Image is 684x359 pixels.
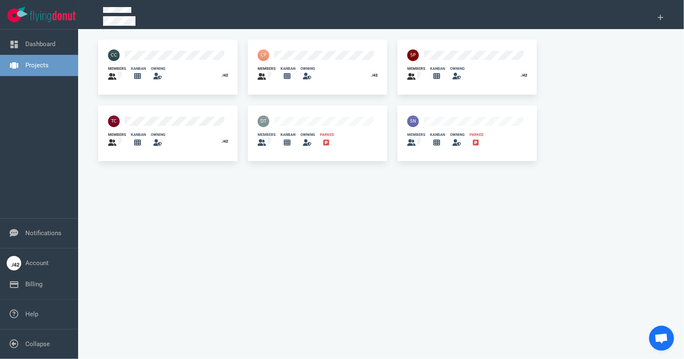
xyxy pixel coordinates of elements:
[470,132,484,138] div: parked
[108,66,126,82] a: members
[108,132,126,148] a: members
[108,116,120,127] img: 40
[108,132,126,138] div: members
[131,66,146,71] div: kanban
[368,69,379,79] img: 26
[407,132,425,138] div: members
[450,66,465,71] div: owning
[25,229,62,237] a: Notifications
[25,310,38,318] a: Help
[30,11,76,22] img: Flying Donut text logo
[151,66,165,71] div: owning
[25,340,50,348] a: Collapse
[151,132,165,138] div: owning
[407,66,425,82] a: members
[25,61,49,69] a: Projects
[430,66,445,71] div: kanban
[258,132,276,138] div: members
[407,116,419,127] img: 40
[108,66,126,71] div: members
[430,132,445,138] div: kanban
[219,135,229,145] img: 26
[407,66,425,71] div: members
[258,116,269,127] img: 40
[25,280,42,288] a: Billing
[649,326,674,351] a: Open chat
[280,132,295,138] div: kanban
[280,66,295,71] div: kanban
[258,66,276,71] div: members
[320,132,334,138] div: parked
[25,259,49,267] a: Account
[25,40,55,48] a: Dashboard
[450,132,465,138] div: owning
[407,49,419,61] img: 40
[108,49,120,61] img: 40
[219,69,229,79] img: 26
[300,66,315,71] div: owning
[258,49,269,61] img: 40
[518,69,529,79] img: 26
[258,66,276,82] a: members
[131,132,146,138] div: kanban
[300,132,315,138] div: owning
